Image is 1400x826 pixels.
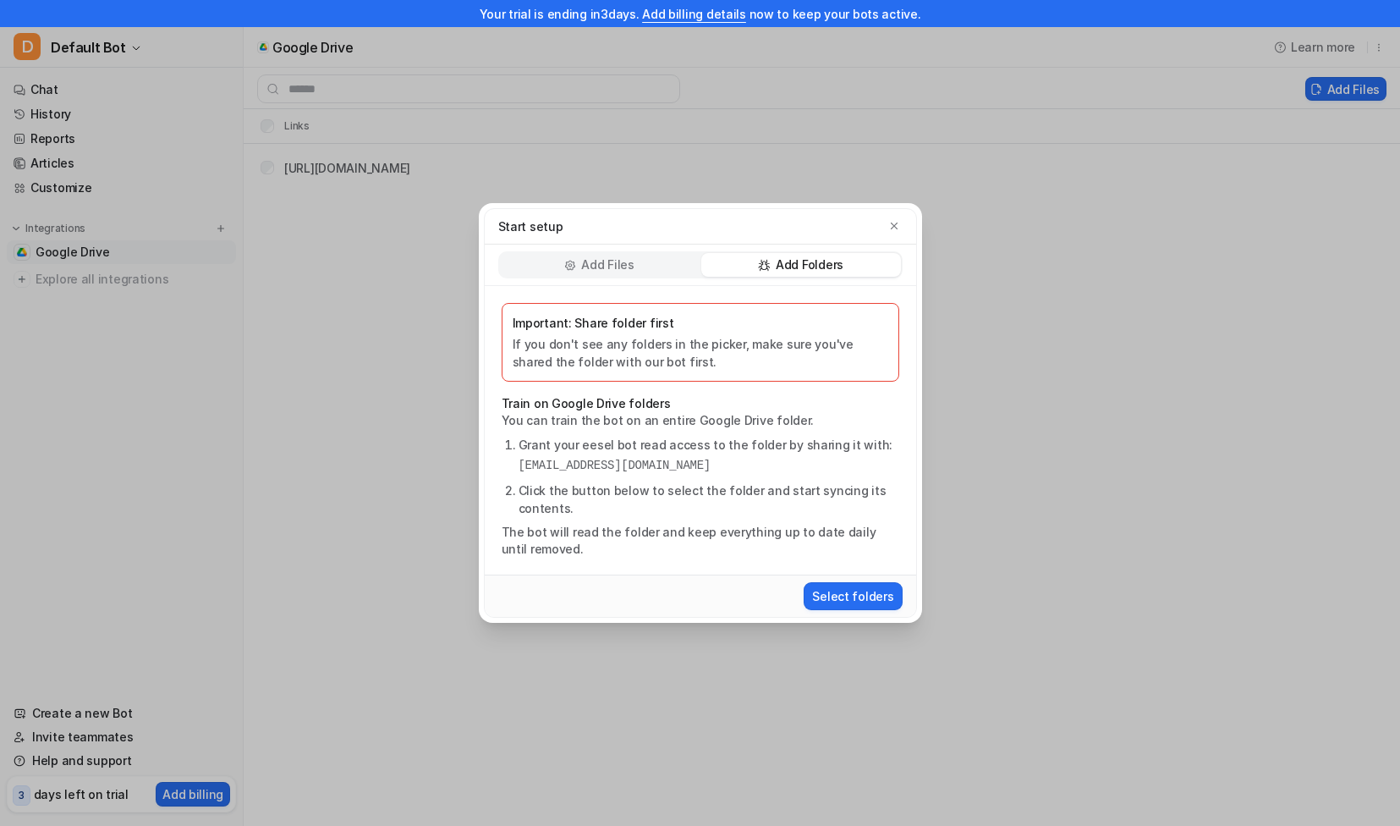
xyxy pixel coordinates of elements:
p: Train on Google Drive folders [502,395,899,412]
p: Add Folders [776,256,843,273]
p: Important: Share folder first [513,314,888,332]
button: Select folders [804,582,902,610]
p: Add Files [581,256,634,273]
pre: [EMAIL_ADDRESS][DOMAIN_NAME] [519,457,899,475]
p: The bot will read the folder and keep everything up to date daily until removed. [502,524,899,558]
p: Start setup [498,218,563,235]
li: Click the button below to select the folder and start syncing its contents. [519,482,899,517]
p: If you don't see any folders in the picker, make sure you've shared the folder with our bot first. [513,335,888,371]
p: You can train the bot on an entire Google Drive folder. [502,412,899,429]
li: Grant your eesel bot read access to the folder by sharing it with: [519,436,899,475]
